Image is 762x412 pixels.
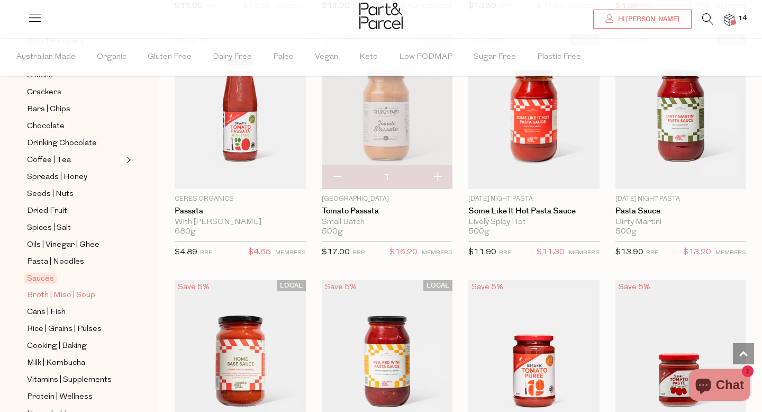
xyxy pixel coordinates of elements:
[124,154,131,166] button: Expand/Collapse Coffee | Tea
[27,188,74,201] span: Seeds | Nuts
[27,238,123,252] a: Oils | Vinegar | Ghee
[27,86,123,99] a: Crackers
[27,356,123,370] a: Milk | Kombucha
[736,14,749,23] span: 14
[27,154,123,167] a: Coffee | Tea
[175,248,197,256] span: $4.89
[569,250,600,256] small: MEMBERS
[615,227,637,237] span: 500g
[24,273,57,284] span: Sauces
[27,255,123,268] a: Pasta | Noodles
[423,280,452,291] span: LOCAL
[27,187,123,201] a: Seeds | Nuts
[27,171,123,184] a: Spreads | Honey
[27,239,99,252] span: Oils | Vinegar | Ghee
[468,218,600,227] div: Lively Spicy Hot
[468,248,496,256] span: $11.90
[615,15,679,24] span: Hi [PERSON_NAME]
[275,250,306,256] small: MEMBERS
[273,39,294,76] span: Paleo
[16,39,76,76] span: Australian Made
[27,391,93,404] span: Protein | Wellness
[27,323,102,336] span: Rice | Grains | Pulses
[537,246,565,259] span: $11.30
[27,272,123,285] a: Sauces
[468,194,600,204] p: [DATE] Night Pasta
[322,207,453,216] a: Tomato Passata
[175,227,196,237] span: 680g
[683,246,711,259] span: $13.20
[422,250,452,256] small: MEMBERS
[27,204,123,218] a: Dried Fruit
[593,10,692,29] a: Hi [PERSON_NAME]
[468,34,600,189] img: Some Like it Hot Pasta Sauce
[322,280,360,294] div: Save 5%
[359,39,378,76] span: Keto
[200,250,212,256] small: RRP
[248,246,271,259] span: $4.65
[468,227,489,237] span: 500g
[615,194,747,204] p: [DATE] Night Pasta
[27,306,123,319] a: Cans | Fish
[27,339,123,353] a: Cooking | Baking
[615,207,747,216] a: Pasta Sauce
[27,222,71,235] span: Spices | Salt
[322,218,453,227] div: Small Batch
[27,289,95,302] span: Broth | Miso | Soup
[322,227,343,237] span: 500g
[27,357,85,370] span: Milk | Kombucha
[615,218,747,227] div: Dirty Martini
[615,248,643,256] span: $13.90
[359,3,403,29] img: Part&Parcel
[148,39,192,76] span: Gluten Free
[27,374,112,387] span: Vitamins | Supplements
[686,369,754,404] inbox-online-store-chat: Shopify online store chat
[213,39,252,76] span: Dairy Free
[27,340,87,353] span: Cooking | Baking
[27,323,123,336] a: Rice | Grains | Pulses
[27,221,123,235] a: Spices | Salt
[315,39,338,76] span: Vegan
[27,289,123,302] a: Broth | Miso | Soup
[175,280,213,294] div: Save 5%
[27,171,87,184] span: Spreads | Honey
[322,248,350,256] span: $17.00
[175,34,306,189] img: Passata
[27,306,66,319] span: Cans | Fish
[468,207,600,216] a: Some Like it Hot Pasta Sauce
[27,86,61,99] span: Crackers
[27,205,67,218] span: Dried Fruit
[615,34,747,189] img: Pasta Sauce
[322,34,453,189] img: Tomato Passata
[27,373,123,387] a: Vitamins | Supplements
[27,137,123,150] a: Drinking Chocolate
[615,280,654,294] div: Save 5%
[27,390,123,404] a: Protein | Wellness
[352,250,365,256] small: RRP
[27,154,71,167] span: Coffee | Tea
[322,194,453,204] p: [GEOGRAPHIC_DATA]
[27,103,123,116] a: Bars | Chips
[175,194,306,204] p: Ceres Organics
[175,207,306,216] a: Passata
[646,250,658,256] small: RRP
[27,120,65,133] span: Chocolate
[499,250,511,256] small: RRP
[537,39,581,76] span: Plastic Free
[389,246,418,259] span: $16.20
[468,280,506,294] div: Save 5%
[27,120,123,133] a: Chocolate
[97,39,126,76] span: Organic
[27,103,70,116] span: Bars | Chips
[175,218,306,227] div: With [PERSON_NAME]
[27,69,53,82] span: Snacks
[27,256,84,268] span: Pasta | Noodles
[27,137,97,150] span: Drinking Chocolate
[724,14,734,25] a: 14
[277,280,306,291] span: LOCAL
[399,39,452,76] span: Low FODMAP
[715,250,746,256] small: MEMBERS
[474,39,516,76] span: Sugar Free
